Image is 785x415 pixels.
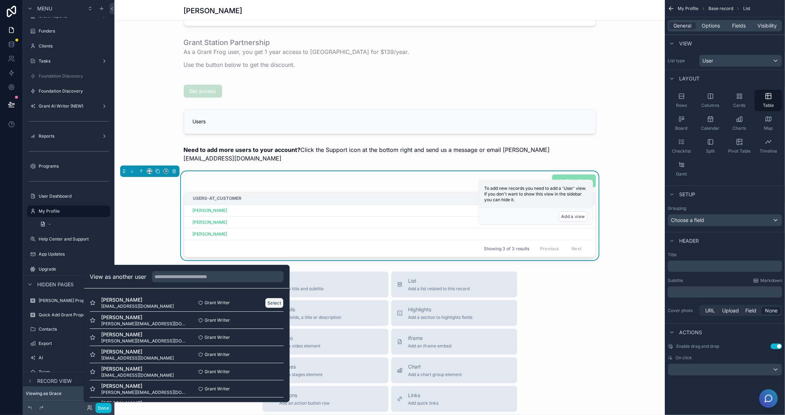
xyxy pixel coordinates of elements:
button: HighlightsAdd a section to highlights fields [391,300,517,326]
span: [EMAIL_ADDRESS][DOMAIN_NAME] [101,355,174,361]
span: Cards [734,103,746,108]
span: User [702,57,713,64]
label: Grouping [668,206,686,211]
span: [PERSON_NAME][EMAIL_ADDRESS][DOMAIN_NAME] [101,338,187,344]
button: Board [668,113,695,134]
button: Columns [697,90,724,111]
span: Rows [676,103,687,108]
span: URL [705,307,715,314]
a: Programs [27,160,110,172]
span: Add an action button row [280,400,330,406]
label: Upgrade [39,266,109,272]
label: Help Center and Support [39,236,109,242]
span: Fields [732,22,746,29]
button: Map [755,113,782,134]
a: Quick Add Grant Proposal [27,309,110,321]
a: My Profile [27,206,110,217]
a: - [36,218,110,230]
span: Actions [679,329,702,336]
a: Upgrade [27,263,110,275]
span: Video [280,335,321,342]
span: Table [763,103,774,108]
a: Contacts [27,323,110,335]
label: Export [39,341,109,346]
span: List [743,6,750,11]
button: iframeAdd an iframe embed [391,329,517,355]
button: New User [552,174,596,187]
label: Quick Add Grant Proposal [39,312,109,318]
span: Grant Writer [205,369,230,375]
span: iframe [408,335,452,342]
a: [PERSON_NAME] Proposals Pending Response [27,295,110,306]
span: Map [764,125,773,131]
a: Foundation Discovery [27,85,110,97]
label: Foundation Discovery [39,73,109,79]
a: [PERSON_NAME] [193,231,227,237]
span: [PERSON_NAME] [101,365,174,372]
label: Funders [39,28,109,34]
span: Columns [702,103,720,108]
a: [PERSON_NAME] [193,219,227,225]
span: Grant Writer [205,386,230,392]
span: Options [702,22,720,29]
a: Clients [27,40,110,52]
span: Add a video element [280,343,321,349]
span: Showing 3 of 3 results [484,246,529,252]
span: Grant Writer [205,335,230,340]
span: Add an iframe embed [408,343,452,349]
label: List type [668,58,696,64]
span: Base record [708,6,733,11]
a: AI [27,352,110,364]
span: Markdown [760,278,782,283]
button: TitleAdd a title and subtitle [263,272,388,297]
label: Cover photo [668,308,696,313]
span: To add new records you need to add a 'User' view. If you don't want to show this view in the side... [484,186,586,202]
span: Users-AT_Customer [193,196,242,201]
span: [PERSON_NAME][EMAIL_ADDRESS][DOMAIN_NAME] [101,390,187,395]
span: Charts [733,125,746,131]
span: [PERSON_NAME] [101,314,187,321]
label: Subtitle [668,278,683,283]
span: Add quick links [408,400,439,406]
button: ButtonsAdd an action button row [263,386,388,412]
span: Add fields, a title or description [280,315,342,320]
span: Timeline [760,148,777,154]
span: Details [280,306,342,313]
button: Pivot Table [726,135,753,157]
span: Chart [408,363,462,370]
span: Add a chart group element [408,372,462,377]
label: [PERSON_NAME] Proposals Pending Response [39,298,133,303]
span: Stages [280,363,323,370]
span: [PERSON_NAME] [101,348,174,355]
button: Timeline [755,135,782,157]
span: [EMAIL_ADDRESS][DOMAIN_NAME] [101,303,174,309]
span: Enable drag and drop [676,344,719,349]
label: Grant AI Writer (NEW) [39,103,99,109]
span: Title [280,277,324,285]
span: Links [408,392,439,399]
label: User Dashboard [39,193,109,199]
span: Upload [722,307,739,314]
span: Grant Writer [205,300,230,306]
button: Select [265,298,284,308]
span: Gantt [676,171,687,177]
span: View [679,40,692,47]
h1: [PERSON_NAME] [184,6,242,16]
button: Gantt [668,158,695,180]
button: ChartAdd a chart group element [391,357,517,383]
label: AI [39,355,109,361]
h2: View as another user [90,272,146,281]
a: Team [27,366,110,378]
label: App Updates [39,251,109,257]
a: Markdown [753,278,782,283]
span: List [408,277,470,285]
span: Calendar [701,125,720,131]
span: Add a stages element [280,372,323,377]
span: Grant Writer [205,352,230,357]
div: scrollable content [668,286,782,298]
span: Highlights [408,306,473,313]
button: VideoAdd a video element [263,329,388,355]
